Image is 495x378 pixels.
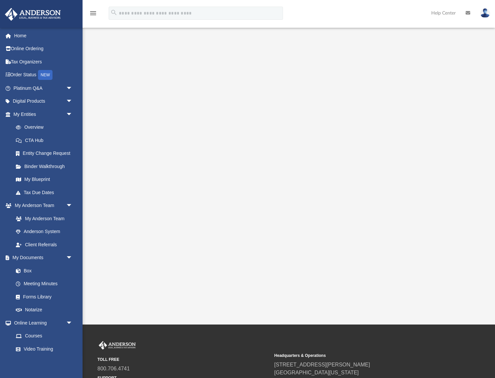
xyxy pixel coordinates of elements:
[9,121,83,134] a: Overview
[89,13,97,17] a: menu
[89,9,97,17] i: menu
[110,9,118,16] i: search
[66,199,79,213] span: arrow_drop_down
[5,199,79,212] a: My Anderson Teamarrow_drop_down
[9,225,79,238] a: Anderson System
[274,362,370,367] a: [STREET_ADDRESS][PERSON_NAME]
[9,342,76,356] a: Video Training
[66,316,79,330] span: arrow_drop_down
[66,95,79,108] span: arrow_drop_down
[5,108,83,121] a: My Entitiesarrow_drop_down
[5,42,83,55] a: Online Ordering
[66,108,79,121] span: arrow_drop_down
[9,186,83,199] a: Tax Due Dates
[9,329,79,343] a: Courses
[274,370,359,375] a: [GEOGRAPHIC_DATA][US_STATE]
[9,238,79,251] a: Client Referrals
[66,82,79,95] span: arrow_drop_down
[9,160,83,173] a: Binder Walkthrough
[9,147,83,160] a: Entity Change Request
[274,353,447,359] small: Headquarters & Operations
[480,8,490,18] img: User Pic
[5,82,83,95] a: Platinum Q&Aarrow_drop_down
[97,341,137,350] img: Anderson Advisors Platinum Portal
[5,68,83,82] a: Order StatusNEW
[9,173,79,186] a: My Blueprint
[9,212,76,225] a: My Anderson Team
[9,303,79,317] a: Notarize
[5,55,83,68] a: Tax Organizers
[9,356,79,369] a: Resources
[3,8,63,21] img: Anderson Advisors Platinum Portal
[38,70,53,80] div: NEW
[9,134,83,147] a: CTA Hub
[5,251,79,264] a: My Documentsarrow_drop_down
[66,251,79,265] span: arrow_drop_down
[9,264,76,277] a: Box
[97,357,270,362] small: TOLL FREE
[5,95,83,108] a: Digital Productsarrow_drop_down
[9,290,76,303] a: Forms Library
[97,366,130,371] a: 800.706.4741
[5,316,79,329] a: Online Learningarrow_drop_down
[5,29,83,42] a: Home
[9,277,79,291] a: Meeting Minutes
